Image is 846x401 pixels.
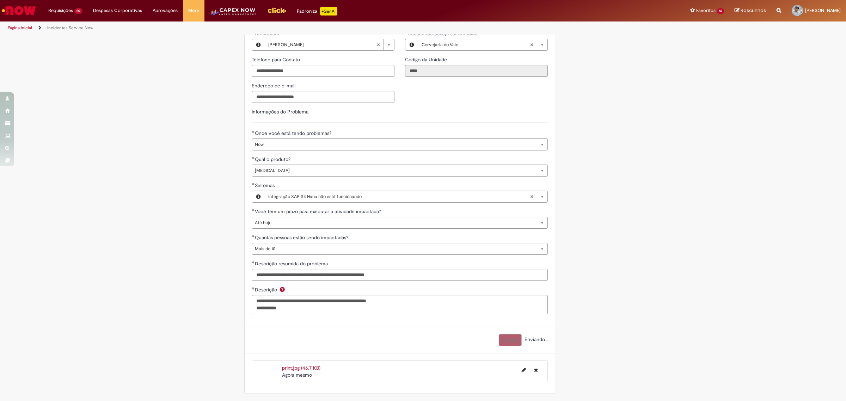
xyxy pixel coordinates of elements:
[1,4,37,18] img: ServiceNow
[153,7,178,14] span: Aprovações
[252,91,394,103] input: Endereço de e-mail
[265,191,547,202] a: Integração SAP S4 Hana não está funcionandoLimpar campo Sintomas
[252,269,548,281] input: Descrição resumida do problema
[405,56,448,63] label: Somente leitura - Código da Unidade
[255,139,533,150] span: Now
[8,25,32,31] a: Página inicial
[252,209,255,211] span: Obrigatório Preenchido
[255,217,533,228] span: Até hoje
[373,39,384,50] abbr: Limpar campo Favorecido
[252,56,301,63] span: Telefone para Contato
[255,165,533,176] span: [MEDICAL_DATA]
[278,286,287,292] span: Ajuda para Descrição
[265,39,394,50] a: [PERSON_NAME]Limpar campo Favorecido
[418,39,547,50] a: Cervejaria do ValeLimpar campo Local onde deseja ser atendido
[282,372,312,378] span: Agora mesmo
[5,21,559,35] ul: Trilhas de página
[422,39,530,50] span: Cervejaria do Vale
[282,365,320,371] a: print.jpg (46.7 KB)
[523,336,548,343] span: Enviando...
[252,109,308,115] label: Informações do Problema
[252,130,255,133] span: Obrigatório Preenchido
[48,7,73,14] span: Requisições
[188,7,199,14] span: More
[735,7,766,14] a: Rascunhos
[93,7,142,14] span: Despesas Corporativas
[252,295,548,314] textarea: Descrição
[74,8,82,14] span: 20
[297,7,337,16] div: Padroniza
[741,7,766,14] span: Rascunhos
[210,7,257,21] img: CapexLogo5.png
[252,261,255,264] span: Obrigatório Preenchido
[252,65,394,77] input: Telefone para Contato
[255,182,276,189] span: Sintomas
[255,208,382,215] span: Você tem um prazo para executar a atividade impactada?
[696,7,716,14] span: Favoritos
[252,82,297,89] span: Endereço de e-mail
[255,286,278,293] span: Descrição
[526,191,537,202] abbr: Limpar campo Sintomas
[405,65,548,77] input: Código da Unidade
[517,364,530,376] button: Editar nome de arquivo print.jpg
[530,364,542,376] button: Excluir print.jpg
[405,39,418,50] button: Local onde deseja ser atendido, Visualizar este registro Cervejaria do Vale
[805,7,841,13] span: [PERSON_NAME]
[47,25,93,31] a: Incidentes Service Now
[255,130,333,136] span: Onde você está tendo problemas?
[320,7,337,16] p: +GenAi
[255,156,292,162] span: Qual o produto?
[255,260,329,267] span: Descrição resumida do problema
[526,39,537,50] abbr: Limpar campo Local onde deseja ser atendido
[268,39,376,50] span: [PERSON_NAME]
[252,191,265,202] button: Sintomas, Visualizar este registro Integração SAP S4 Hana não está funcionando
[252,39,265,50] button: Favorecido, Visualizar este registro Luis Felipe Da Silva Fabiano
[255,243,533,254] span: Mais de 10
[252,235,255,237] span: Obrigatório Preenchido
[252,287,255,290] span: Obrigatório Preenchido
[255,234,350,241] span: Quantas pessoas estão sendo impactadas?
[268,191,530,202] span: Integração SAP S4 Hana não está funcionando
[717,8,724,14] span: 16
[267,5,286,16] img: click_logo_yellow_360x200.png
[252,156,255,159] span: Obrigatório Preenchido
[282,372,312,378] time: 29/08/2025 15:45:53
[252,183,255,185] span: Obrigatório Preenchido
